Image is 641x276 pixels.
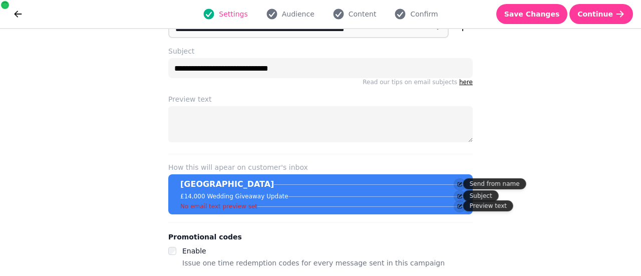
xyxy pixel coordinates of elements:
span: Audience [282,9,314,19]
span: Confirm [410,9,438,19]
div: Subject [463,190,499,201]
legend: Promotional codes [168,231,242,243]
button: Save Changes [496,4,568,24]
label: How this will apear on customer's inbox [168,162,473,172]
span: Continue [577,11,613,18]
span: Settings [219,9,247,19]
span: Content [349,9,377,19]
div: Send from name [463,178,526,189]
a: here [459,79,473,86]
p: No email text preview set [180,202,257,210]
button: Continue [569,4,633,24]
label: Subject [168,46,473,56]
p: Issue one time redemption codes for every message sent in this campaign [182,257,445,269]
span: Save Changes [504,11,560,18]
p: £14,000 Wedding Giveaway Update [180,192,288,200]
p: [GEOGRAPHIC_DATA] [180,178,274,190]
div: Preview text [463,200,513,211]
p: Read our tips on email subjects [168,78,473,86]
label: Preview text [168,94,473,104]
label: Enable [182,247,206,255]
button: go back [8,4,28,24]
